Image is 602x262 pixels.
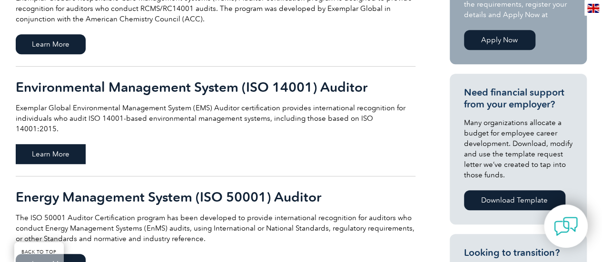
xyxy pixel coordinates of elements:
a: BACK TO TOP [14,242,64,262]
h3: Looking to transition? [464,247,572,259]
span: Learn More [16,144,86,164]
a: Environmental Management System (ISO 14001) Auditor Exemplar Global Environmental Management Syst... [16,67,415,176]
img: contact-chat.png [554,214,578,238]
a: Download Template [464,190,565,210]
h2: Energy Management System (ISO 50001) Auditor [16,189,415,204]
img: en [587,4,599,13]
p: The ISO 50001 Auditor Certification program has been developed to provide international recogniti... [16,213,415,244]
h3: Need financial support from your employer? [464,87,572,110]
h2: Environmental Management System (ISO 14001) Auditor [16,79,415,95]
a: Apply Now [464,30,535,50]
span: Learn More [16,34,86,54]
p: Many organizations allocate a budget for employee career development. Download, modify and use th... [464,117,572,180]
p: Exemplar Global Environmental Management System (EMS) Auditor certification provides internationa... [16,103,415,134]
